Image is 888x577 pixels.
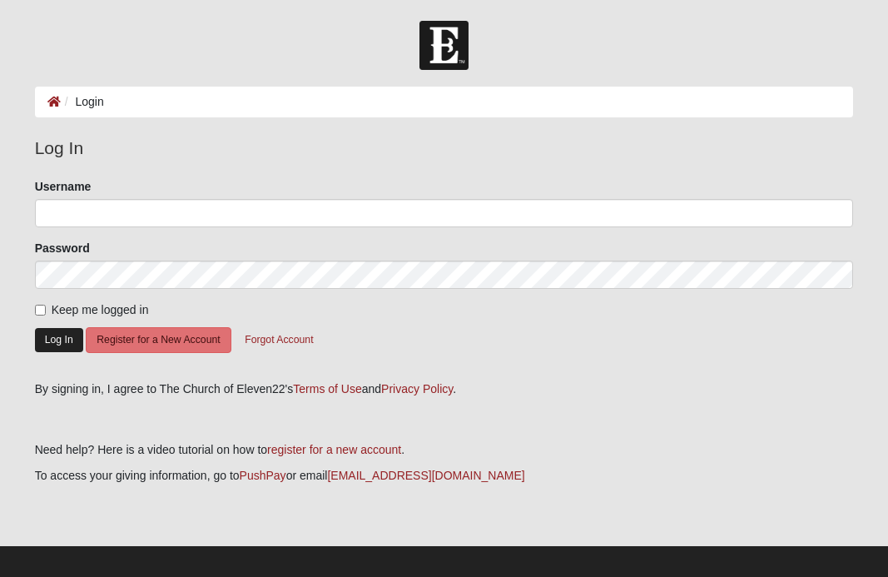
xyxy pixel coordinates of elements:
[35,178,92,195] label: Username
[267,443,401,456] a: register for a new account
[327,469,524,482] a: [EMAIL_ADDRESS][DOMAIN_NAME]
[381,382,453,395] a: Privacy Policy
[35,381,854,398] div: By signing in, I agree to The Church of Eleven22's and .
[293,382,361,395] a: Terms of Use
[35,441,854,459] p: Need help? Here is a video tutorial on how to .
[35,305,46,316] input: Keep me logged in
[234,327,324,353] button: Forgot Account
[61,93,104,111] li: Login
[419,21,469,70] img: Church of Eleven22 Logo
[35,240,90,256] label: Password
[240,469,286,482] a: PushPay
[86,327,231,353] button: Register for a New Account
[52,303,149,316] span: Keep me logged in
[35,467,854,485] p: To access your giving information, go to or email
[35,135,854,162] legend: Log In
[35,328,83,352] button: Log In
